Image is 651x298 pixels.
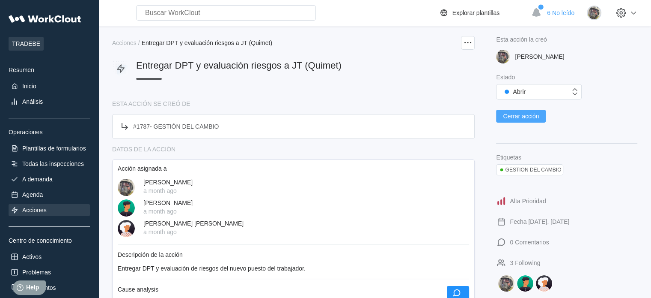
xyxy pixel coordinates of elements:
[517,275,534,292] img: CLARA MASTRIA
[9,266,90,278] a: Problemas
[118,286,158,293] div: Cause analysis
[9,204,90,216] a: Acciones
[136,60,342,71] span: Entregar DPT y evaluación riesgos a JT (Quimet)
[133,123,219,130] div: # 1787 -
[9,282,90,294] a: Documentos
[515,53,564,60] div: [PERSON_NAME]
[143,220,244,227] div: [PERSON_NAME] [PERSON_NAME]
[154,123,219,130] span: GESTIÓN DEL CAMBIO
[9,66,90,73] div: Resumen
[22,191,43,198] div: Agenda
[22,176,53,183] div: A demanda
[510,259,540,266] div: 3 Following
[452,9,500,16] div: Explorar plantillas
[138,39,140,46] div: /
[510,218,569,225] div: Fecha [DATE], [DATE]
[510,198,546,205] div: Alta Prioridad
[22,98,43,105] div: Análisis
[9,189,90,201] a: Agenda
[9,129,90,135] div: Operaciones
[496,110,546,123] button: Cerrar acción
[143,199,193,206] div: [PERSON_NAME]
[501,86,526,98] div: Abrir
[9,142,90,154] a: Plantillas de formularios
[143,179,193,186] div: [PERSON_NAME]
[143,208,193,215] div: a month ago
[143,229,244,235] div: a month ago
[112,100,475,107] div: ESTA ACCIÓN SE CREÓ DE
[9,96,90,108] a: Análisis
[22,145,86,152] div: Plantillas de formularios
[496,50,510,63] img: 2f847459-28ef-4a61-85e4-954d408df519.jpg
[496,154,637,161] div: Etiquetas
[9,237,90,244] div: Centro de conocimiento
[439,8,527,18] a: Explorar plantillas
[9,37,44,51] span: TRADEBE
[503,113,539,119] span: Cerrar acción
[9,158,90,170] a: Todas las inspecciones
[498,275,515,292] img: DAVID BLANCO
[496,74,637,81] div: Estado
[9,80,90,92] a: Inicio
[510,239,549,246] div: 0 Comentarios
[22,83,36,90] div: Inicio
[547,9,574,16] span: 6 No leído
[118,199,135,217] img: user.png
[136,5,316,21] input: Buscar WorkClout
[9,173,90,185] a: A demanda
[112,146,475,153] div: DATOS DE LA ACCIÓN
[142,39,272,46] span: Entregar DPT y evaluación riesgos a JT (Quimet)
[112,39,137,46] div: Acciones
[22,269,51,276] div: Problemas
[22,253,42,260] div: Activos
[112,114,475,139] a: #1787- GESTIÓN DEL CAMBIO
[118,165,469,172] div: Acción asignada a
[118,265,469,272] div: Entregar DPT y evaluación de riesgos del nuevo puesto del trabajador.
[22,207,47,214] div: Acciones
[118,251,469,258] div: Descripción de la acción
[9,251,90,263] a: Activos
[505,167,561,173] div: GESTION DEL CAMBIO
[143,187,193,194] div: a month ago
[587,6,601,20] img: 2f847459-28ef-4a61-85e4-954d408df519.jpg
[535,275,553,292] img: MIGUEL ANGEL ROJAS
[22,160,84,167] div: Todas las inspecciones
[118,220,135,237] img: user-4.png
[496,36,637,43] div: Esta acción la creó
[118,179,135,196] img: 2f847459-28ef-4a61-85e4-954d408df519.jpg
[112,39,138,46] a: Acciones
